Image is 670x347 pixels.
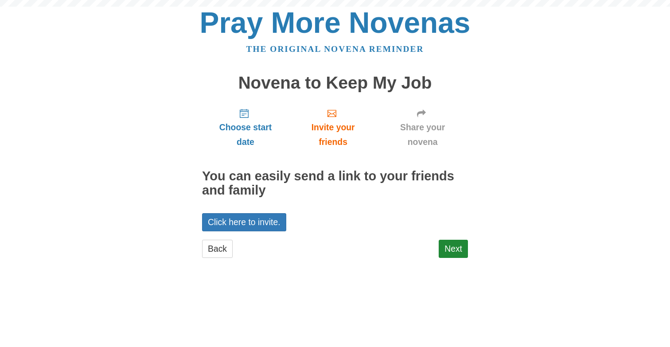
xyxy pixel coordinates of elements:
[439,240,468,258] a: Next
[202,74,468,93] h1: Novena to Keep My Job
[202,169,468,198] h2: You can easily send a link to your friends and family
[298,120,368,149] span: Invite your friends
[289,101,377,154] a: Invite your friends
[386,120,459,149] span: Share your novena
[202,101,289,154] a: Choose start date
[200,6,471,39] a: Pray More Novenas
[246,44,424,54] a: The original novena reminder
[377,101,468,154] a: Share your novena
[202,213,286,231] a: Click here to invite.
[211,120,280,149] span: Choose start date
[202,240,233,258] a: Back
